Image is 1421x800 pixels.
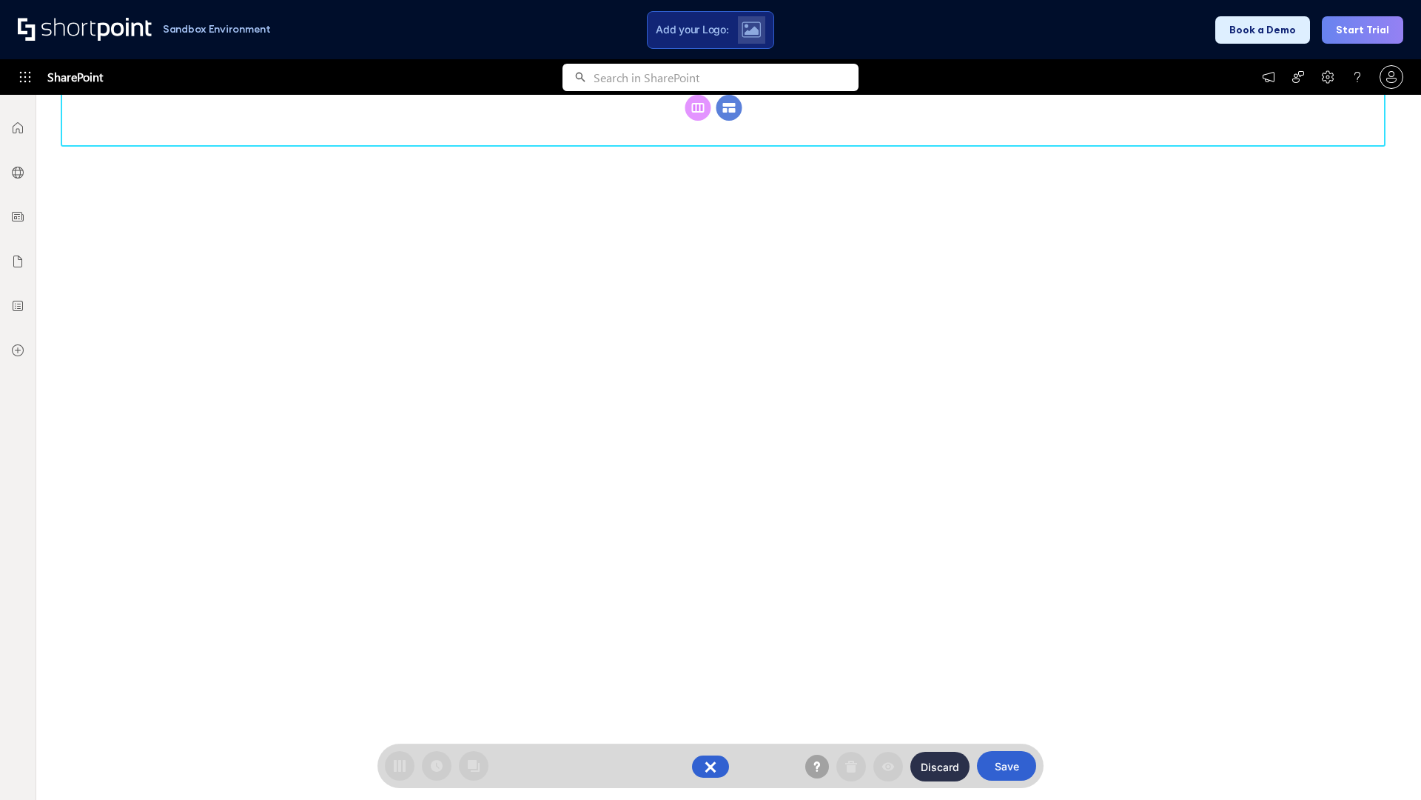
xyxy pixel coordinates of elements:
h1: Sandbox Environment [163,25,271,33]
button: Discard [910,752,970,781]
img: Upload logo [742,21,761,38]
span: Add your Logo: [656,23,728,36]
button: Save [977,751,1036,781]
button: Book a Demo [1215,16,1310,44]
input: Search in SharePoint [594,64,859,91]
button: Start Trial [1322,16,1403,44]
iframe: Chat Widget [1347,729,1421,800]
span: SharePoint [47,59,103,95]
